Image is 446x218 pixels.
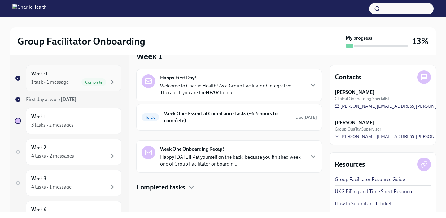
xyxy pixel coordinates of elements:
[15,139,121,165] a: Week 24 tasks • 2 messages
[335,96,389,102] span: Clinical Onboarding Specialist
[335,89,374,96] strong: [PERSON_NAME]
[295,115,317,120] span: Due
[413,36,429,47] h3: 13%
[160,74,196,81] strong: Happy First Day!
[31,70,47,77] h6: Week -1
[31,122,74,128] div: 3 tasks • 2 messages
[303,115,317,120] strong: [DATE]
[31,79,69,86] div: 1 task • 1 message
[206,90,221,96] strong: HEART
[81,80,106,85] span: Complete
[31,113,46,120] h6: Week 1
[335,73,361,82] h4: Contacts
[31,206,46,213] h6: Week 4
[335,200,391,207] a: How to Submit an IT Ticket
[31,175,46,182] h6: Week 3
[136,183,185,192] h4: Completed tasks
[31,144,46,151] h6: Week 2
[136,51,163,62] h3: Week 1
[142,115,159,120] span: To Do
[142,109,317,125] a: To DoWeek One: Essential Compliance Tasks (~6.5 hours to complete)Due[DATE]
[61,96,77,102] strong: [DATE]
[295,114,317,120] span: September 15th, 2025 10:00
[346,35,372,42] strong: My progress
[15,65,121,91] a: Week -11 task • 1 messageComplete
[17,35,145,47] h2: Group Facilitator Onboarding
[26,96,77,102] span: First day at work
[335,126,381,132] span: Group Quality Supervisor
[335,160,365,169] h4: Resources
[335,188,413,195] a: UKG Billing and Time Sheet Resource
[15,108,121,134] a: Week 13 tasks • 2 messages
[31,184,72,190] div: 4 tasks • 1 message
[12,4,47,14] img: CharlieHealth
[160,154,304,167] p: Happy [DATE]! Pat yourself on the back, because you finished week one of Group Facilitator onboar...
[164,110,291,124] h6: Week One: Essential Compliance Tasks (~6.5 hours to complete)
[335,119,374,126] strong: [PERSON_NAME]
[335,176,405,183] a: Group Facilitator Resource Guide
[31,153,74,159] div: 4 tasks • 2 messages
[15,170,121,196] a: Week 34 tasks • 1 message
[160,82,304,96] p: Welcome to Charlie Health! As a Group Facilitator / Integrative Therapist, you are the of our...
[15,96,121,103] a: First day at work[DATE]
[160,146,224,153] strong: Week One Onboarding Recap!
[136,183,322,192] div: Completed tasks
